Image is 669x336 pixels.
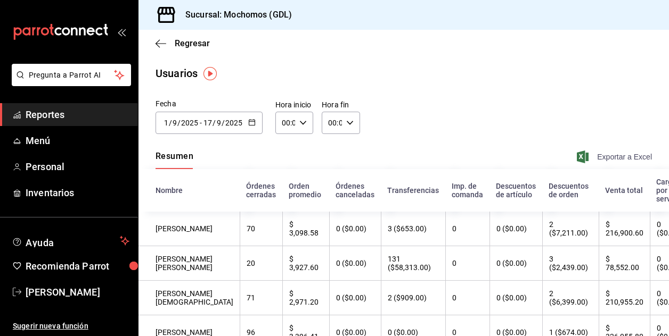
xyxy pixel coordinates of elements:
[26,109,64,120] font: Reportes
[200,119,202,127] span: -
[138,169,240,212] th: Nombre
[240,169,282,212] th: Órdenes cerradas
[213,119,216,127] span: /
[26,135,51,146] font: Menú
[388,255,431,272] font: 131 ($58,313.00)
[26,234,116,247] span: Ayuda
[489,169,542,212] th: Descuentos de artículo
[225,119,243,127] input: Año
[606,298,643,306] font: 210,955.20
[549,220,588,237] font: 2 ($7,211.00)
[597,153,652,161] font: Exportar a Excel
[156,151,193,169] div: Pestañas de navegación
[452,224,456,233] font: 0
[282,246,329,281] th: $
[549,255,588,272] font: 3 ($2,439.00)
[599,281,650,315] th: $
[13,322,88,330] font: Sugerir nueva función
[445,169,489,212] th: Imp. de comanda
[156,98,263,110] div: Fecha
[203,67,217,80] img: Marcador de información sobre herramientas
[329,169,381,212] th: Órdenes canceladas
[26,161,64,172] font: Personal
[156,65,198,81] div: Usuarios
[606,229,643,237] font: 216,900.60
[496,259,527,267] font: 0 ($0.00)
[275,101,313,108] label: Hora inicio
[156,255,213,272] font: [PERSON_NAME] [PERSON_NAME]
[26,187,74,198] font: Inventarios
[579,150,652,163] button: Exportar a Excel
[29,70,115,81] span: Pregunta a Parrot AI
[7,77,131,88] a: Pregunta a Parrot AI
[542,169,599,212] th: Descuentos de orden
[203,119,213,127] input: Día
[549,289,588,306] font: 2 ($6,399.00)
[181,119,199,127] input: Año
[336,293,366,302] font: 0 ($0.00)
[282,169,329,212] th: Orden promedio
[599,169,650,212] th: Venta total
[282,212,329,246] th: $
[156,38,210,48] button: Regresar
[388,293,427,302] font: 2 ($909.00)
[26,287,100,298] font: [PERSON_NAME]
[117,28,126,36] button: open_drawer_menu
[164,119,169,127] input: Día
[606,263,639,272] font: 78,552.00
[156,151,193,162] font: Resumen
[216,119,222,127] input: Mes
[172,119,177,127] input: Mes
[169,119,172,127] span: /
[222,119,225,127] span: /
[289,298,319,306] font: 2,971.20
[388,224,427,233] font: 3 ($653.00)
[336,259,366,267] font: 0 ($0.00)
[496,293,527,302] font: 0 ($0.00)
[452,259,456,267] font: 0
[177,119,181,127] span: /
[496,224,527,233] font: 0 ($0.00)
[381,169,445,212] th: Transferencias
[156,224,213,233] font: [PERSON_NAME]
[289,263,319,272] font: 3,927.60
[26,261,109,272] font: Recomienda Parrot
[452,293,456,302] font: 0
[322,101,360,108] label: Hora fin
[247,224,255,233] font: 70
[175,38,210,48] span: Regresar
[599,212,650,246] th: $
[289,229,319,237] font: 3,098.58
[156,289,233,306] font: [PERSON_NAME][DEMOGRAPHIC_DATA]
[282,281,329,315] th: $
[599,246,650,281] th: $
[247,293,255,302] font: 71
[336,224,366,233] font: 0 ($0.00)
[177,9,292,21] h3: Sucursal: Mochomos (GDL)
[12,64,131,86] button: Pregunta a Parrot AI
[247,259,255,267] font: 20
